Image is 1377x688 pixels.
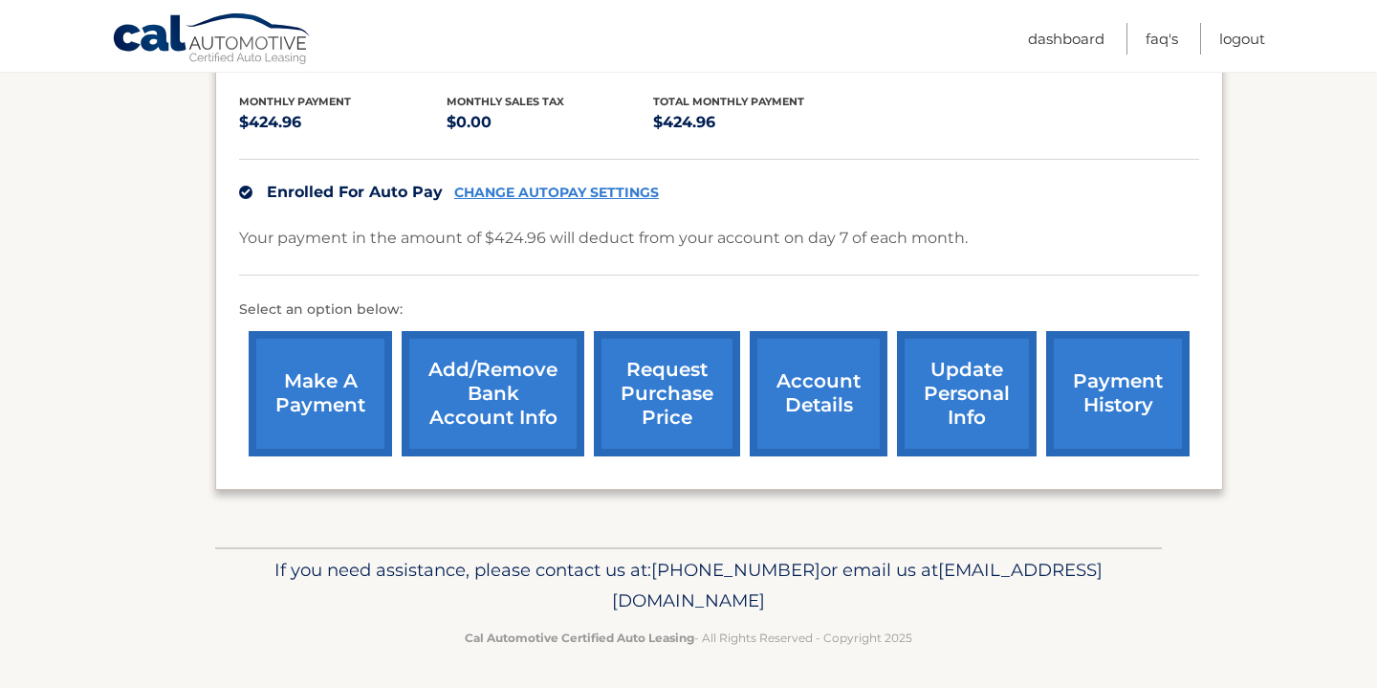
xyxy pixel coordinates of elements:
[447,95,564,108] span: Monthly sales Tax
[897,331,1037,456] a: update personal info
[454,185,659,201] a: CHANGE AUTOPAY SETTINGS
[594,331,740,456] a: request purchase price
[1219,23,1265,55] a: Logout
[228,628,1149,648] p: - All Rights Reserved - Copyright 2025
[653,109,861,136] p: $424.96
[402,331,584,456] a: Add/Remove bank account info
[239,109,447,136] p: $424.96
[465,631,694,645] strong: Cal Automotive Certified Auto Leasing
[239,95,351,108] span: Monthly Payment
[228,555,1149,616] p: If you need assistance, please contact us at: or email us at
[239,225,968,252] p: Your payment in the amount of $424.96 will deduct from your account on day 7 of each month.
[1046,331,1190,456] a: payment history
[1146,23,1178,55] a: FAQ's
[249,331,392,456] a: make a payment
[653,95,804,108] span: Total Monthly Payment
[1028,23,1104,55] a: Dashboard
[267,183,443,201] span: Enrolled For Auto Pay
[239,186,252,199] img: check.svg
[239,299,1199,322] p: Select an option below:
[447,109,654,136] p: $0.00
[651,559,820,581] span: [PHONE_NUMBER]
[112,12,313,68] a: Cal Automotive
[750,331,887,456] a: account details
